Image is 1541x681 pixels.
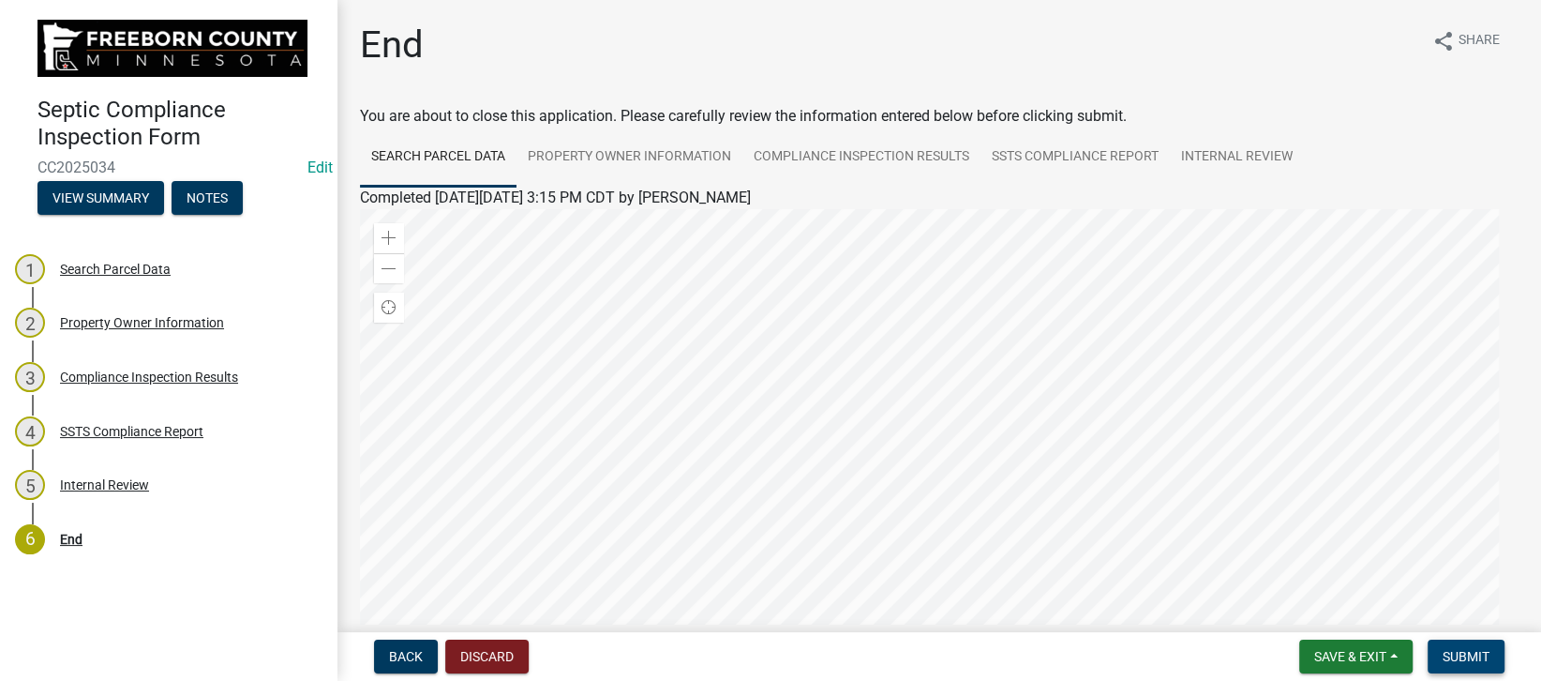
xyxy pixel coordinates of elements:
i: share [1432,30,1455,53]
a: Compliance Inspection Results [742,128,980,188]
span: Back [389,649,423,664]
wm-modal-confirm: Notes [172,191,243,206]
a: Property Owner Information [516,128,742,188]
a: Edit [307,159,333,176]
span: Submit [1443,649,1489,664]
button: Discard [445,640,529,673]
div: 5 [15,470,45,500]
wm-modal-confirm: Edit Application Number [307,159,333,176]
div: 2 [15,308,45,338]
button: View Summary [37,181,164,215]
div: Internal Review [60,478,149,492]
button: Submit [1428,640,1504,673]
div: Search Parcel Data [60,263,171,276]
div: 1 [15,254,45,284]
div: 6 [15,524,45,554]
div: SSTS Compliance Report [60,425,203,438]
a: Search Parcel Data [360,128,516,188]
div: 3 [15,362,45,392]
div: Property Owner Information [60,316,224,329]
h1: End [360,23,424,68]
div: Zoom out [374,253,404,283]
img: Freeborn County, Minnesota [37,20,307,77]
h4: Septic Compliance Inspection Form [37,97,322,151]
div: Find my location [374,293,404,323]
div: 4 [15,416,45,446]
a: SSTS Compliance Report [980,128,1170,188]
div: End [60,533,82,546]
a: Internal Review [1170,128,1304,188]
button: Save & Exit [1299,640,1413,673]
div: Zoom in [374,223,404,253]
span: CC2025034 [37,159,300,176]
wm-modal-confirm: Summary [37,191,164,206]
span: Completed [DATE][DATE] 3:15 PM CDT by [PERSON_NAME] [360,189,751,206]
div: Compliance Inspection Results [60,371,238,384]
span: Share [1459,30,1500,53]
button: Back [374,640,438,673]
button: shareShare [1417,23,1515,59]
button: Notes [172,181,243,215]
span: Save & Exit [1314,649,1386,664]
